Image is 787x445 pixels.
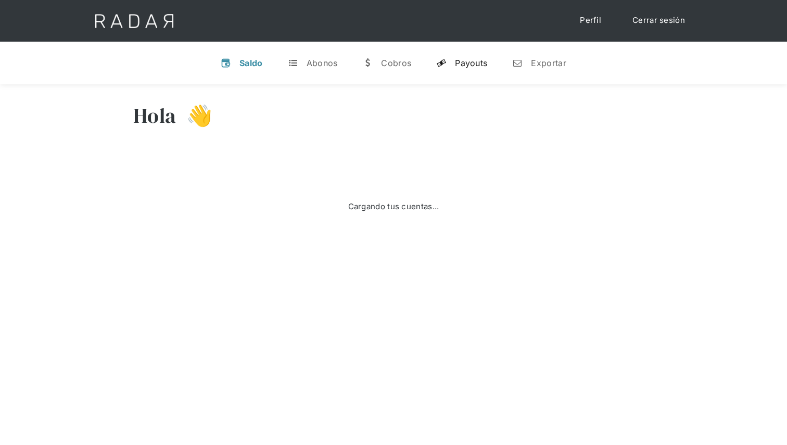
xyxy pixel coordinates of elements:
div: t [288,58,298,68]
div: Saldo [239,58,263,68]
h3: Hola [133,103,176,129]
div: Cargando tus cuentas... [348,201,439,213]
div: Cobros [381,58,411,68]
div: w [362,58,373,68]
div: Exportar [531,58,566,68]
div: n [512,58,523,68]
div: v [221,58,231,68]
h3: 👋 [176,103,212,129]
div: y [436,58,447,68]
a: Perfil [569,10,612,31]
div: Payouts [455,58,487,68]
a: Cerrar sesión [622,10,695,31]
div: Abonos [307,58,338,68]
